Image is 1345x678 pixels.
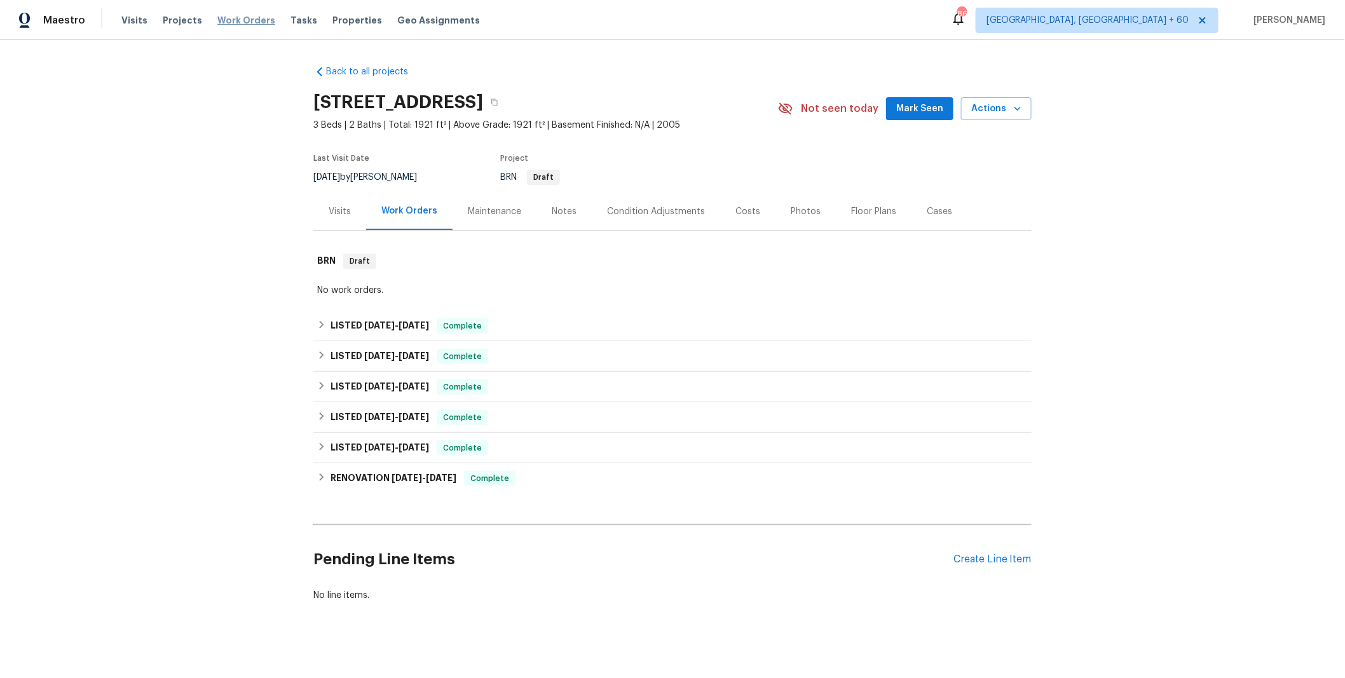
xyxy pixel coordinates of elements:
span: Properties [332,14,382,27]
span: Complete [438,350,487,363]
h2: Pending Line Items [313,530,953,589]
div: Cases [927,205,952,218]
div: No work orders. [317,284,1028,297]
span: Geo Assignments [397,14,480,27]
span: [DATE] [399,351,429,360]
h6: LISTED [331,440,429,456]
a: Back to all projects [313,65,435,78]
span: Draft [345,255,375,268]
button: Copy Address [483,91,506,114]
h2: [STREET_ADDRESS] [313,96,483,109]
span: BRN [500,173,560,182]
span: Complete [438,381,487,393]
h6: BRN [317,254,336,269]
div: LISTED [DATE]-[DATE]Complete [313,311,1032,341]
span: Complete [438,320,487,332]
button: Mark Seen [886,97,953,121]
span: [DATE] [313,173,340,182]
span: Mark Seen [896,101,943,117]
div: Create Line Item [953,553,1032,566]
span: Maestro [43,14,85,27]
span: [DATE] [392,473,422,482]
span: [DATE] [364,321,395,330]
div: LISTED [DATE]-[DATE]Complete [313,433,1032,463]
span: - [364,382,429,391]
span: [DATE] [364,412,395,421]
span: - [392,473,456,482]
div: Maintenance [468,205,521,218]
span: [GEOGRAPHIC_DATA], [GEOGRAPHIC_DATA] + 60 [987,14,1189,27]
span: Complete [438,442,487,454]
span: [DATE] [426,473,456,482]
span: Tasks [290,16,317,25]
span: - [364,321,429,330]
span: [DATE] [399,443,429,452]
div: Notes [552,205,577,218]
span: [DATE] [399,412,429,421]
div: LISTED [DATE]-[DATE]Complete [313,372,1032,402]
span: Actions [971,101,1021,117]
span: [PERSON_NAME] [1249,14,1326,27]
span: [DATE] [399,382,429,391]
span: Complete [465,472,514,485]
div: Condition Adjustments [607,205,705,218]
h6: LISTED [331,318,429,334]
span: [DATE] [364,382,395,391]
h6: LISTED [331,379,429,395]
button: Actions [961,97,1032,121]
div: No line items. [313,589,1032,602]
span: Projects [163,14,202,27]
div: Floor Plans [851,205,896,218]
div: by [PERSON_NAME] [313,170,432,185]
span: Draft [528,173,559,181]
span: 3 Beds | 2 Baths | Total: 1921 ft² | Above Grade: 1921 ft² | Basement Finished: N/A | 2005 [313,119,778,132]
div: 861 [957,8,966,20]
div: Costs [735,205,760,218]
span: [DATE] [399,321,429,330]
h6: RENOVATION [331,471,456,486]
div: LISTED [DATE]-[DATE]Complete [313,402,1032,433]
div: LISTED [DATE]-[DATE]Complete [313,341,1032,372]
div: Photos [791,205,821,218]
div: Visits [329,205,351,218]
h6: LISTED [331,410,429,425]
span: - [364,351,429,360]
span: - [364,412,429,421]
span: [DATE] [364,443,395,452]
h6: LISTED [331,349,429,364]
span: - [364,443,429,452]
div: RENOVATION [DATE]-[DATE]Complete [313,463,1032,494]
span: Complete [438,411,487,424]
span: Work Orders [217,14,275,27]
span: Last Visit Date [313,154,369,162]
div: Work Orders [381,205,437,217]
span: Project [500,154,528,162]
div: BRN Draft [313,241,1032,281]
span: Not seen today [801,102,878,115]
span: Visits [121,14,147,27]
span: [DATE] [364,351,395,360]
